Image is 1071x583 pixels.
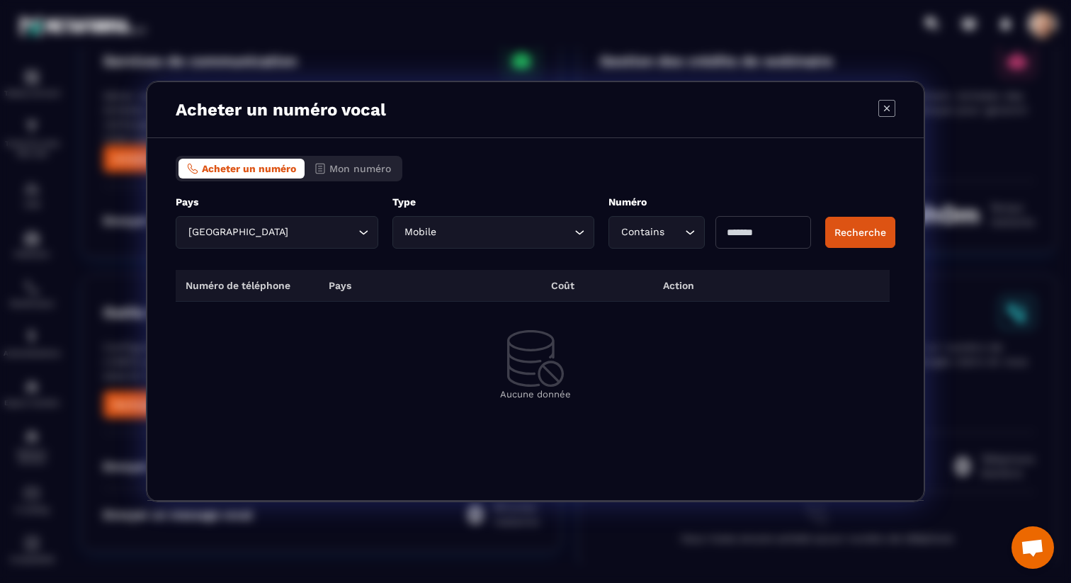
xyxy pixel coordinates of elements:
p: Aucune donnée [204,389,867,400]
div: Search for option [608,216,704,249]
div: Search for option [176,216,378,249]
span: Mon numéro [329,163,391,174]
input: Search for option [667,225,681,240]
input: Search for option [291,225,355,240]
p: Acheter un numéro vocal [176,100,386,120]
span: Acheter un numéro [202,163,296,174]
button: Mon numéro [306,159,399,179]
th: Pays [319,270,430,302]
th: Action [653,270,890,302]
span: Mobile [402,225,440,240]
button: Acheter un numéro [178,159,305,179]
th: Numéro de téléphone [176,270,319,302]
p: Pays [176,196,378,209]
input: Search for option [440,225,572,240]
th: Coût [541,270,652,302]
p: Numéro [608,196,811,209]
span: Contains [618,225,667,240]
p: Type [392,196,595,209]
div: Ouvrir le chat [1011,526,1054,569]
button: Recherche [825,217,895,248]
div: Search for option [392,216,595,249]
span: [GEOGRAPHIC_DATA] [185,225,291,240]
